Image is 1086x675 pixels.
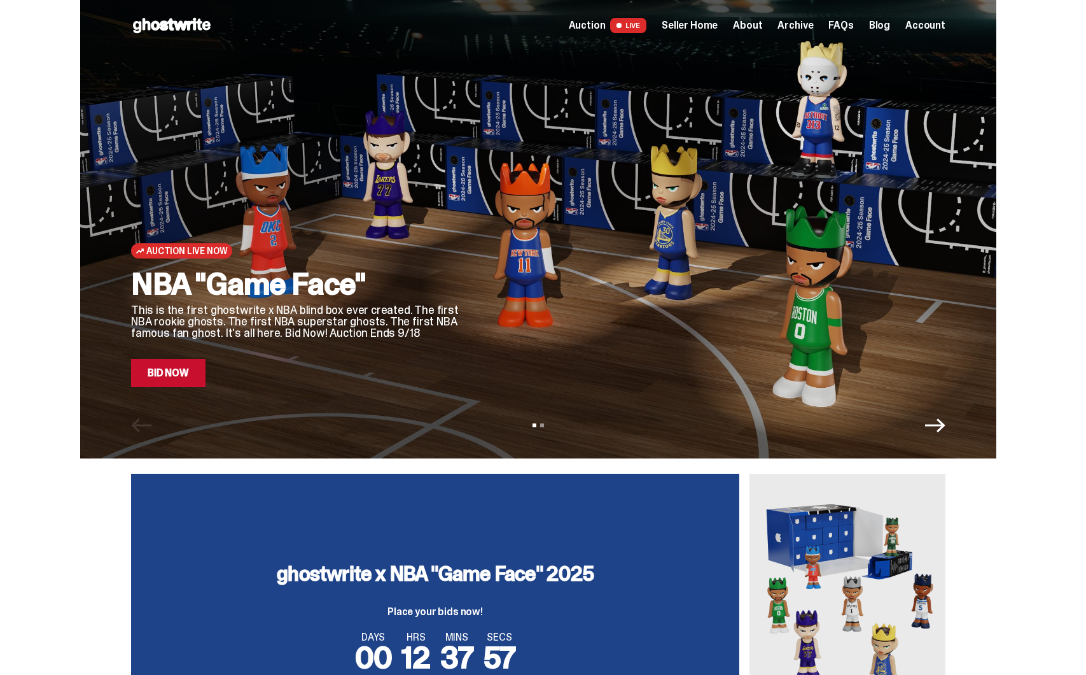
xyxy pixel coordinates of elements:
[662,20,718,31] a: Seller Home
[277,607,594,617] p: Place your bids now!
[355,632,392,643] span: DAYS
[905,20,945,31] a: Account
[828,20,853,31] a: FAQs
[733,20,762,31] a: About
[925,415,945,436] button: Next
[131,269,462,299] h2: NBA "Game Face"
[131,359,205,387] a: Bid Now
[533,423,536,427] button: View slide 1
[869,20,890,31] a: Blog
[484,632,516,643] span: SECS
[277,564,594,584] h3: ghostwrite x NBA "Game Face" 2025
[401,632,430,643] span: HRS
[610,18,646,33] span: LIVE
[131,304,462,339] p: This is the first ghostwrite x NBA blind box ever created. The first NBA rookie ghosts. The first...
[540,423,544,427] button: View slide 2
[569,20,606,31] span: Auction
[569,18,646,33] a: Auction LIVE
[440,632,473,643] span: MINS
[146,246,227,256] span: Auction Live Now
[777,20,813,31] a: Archive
